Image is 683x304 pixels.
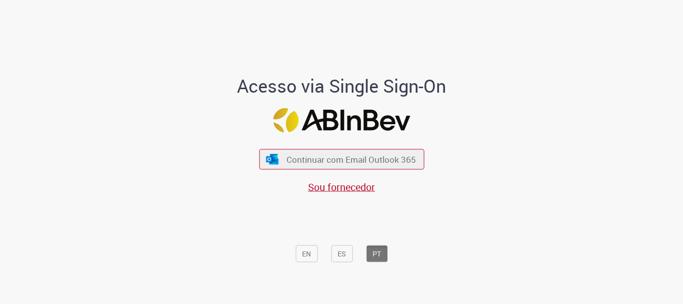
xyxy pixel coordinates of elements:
img: Logo ABInBev [273,108,410,133]
button: PT [366,245,387,262]
button: ícone Azure/Microsoft 360 Continuar com Email Outlook 365 [259,149,424,170]
button: EN [295,245,317,262]
button: ES [331,245,352,262]
h1: Acesso via Single Sign-On [203,76,480,96]
img: ícone Azure/Microsoft 360 [265,154,279,164]
a: Sou fornecedor [308,180,375,194]
span: Continuar com Email Outlook 365 [286,154,416,165]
